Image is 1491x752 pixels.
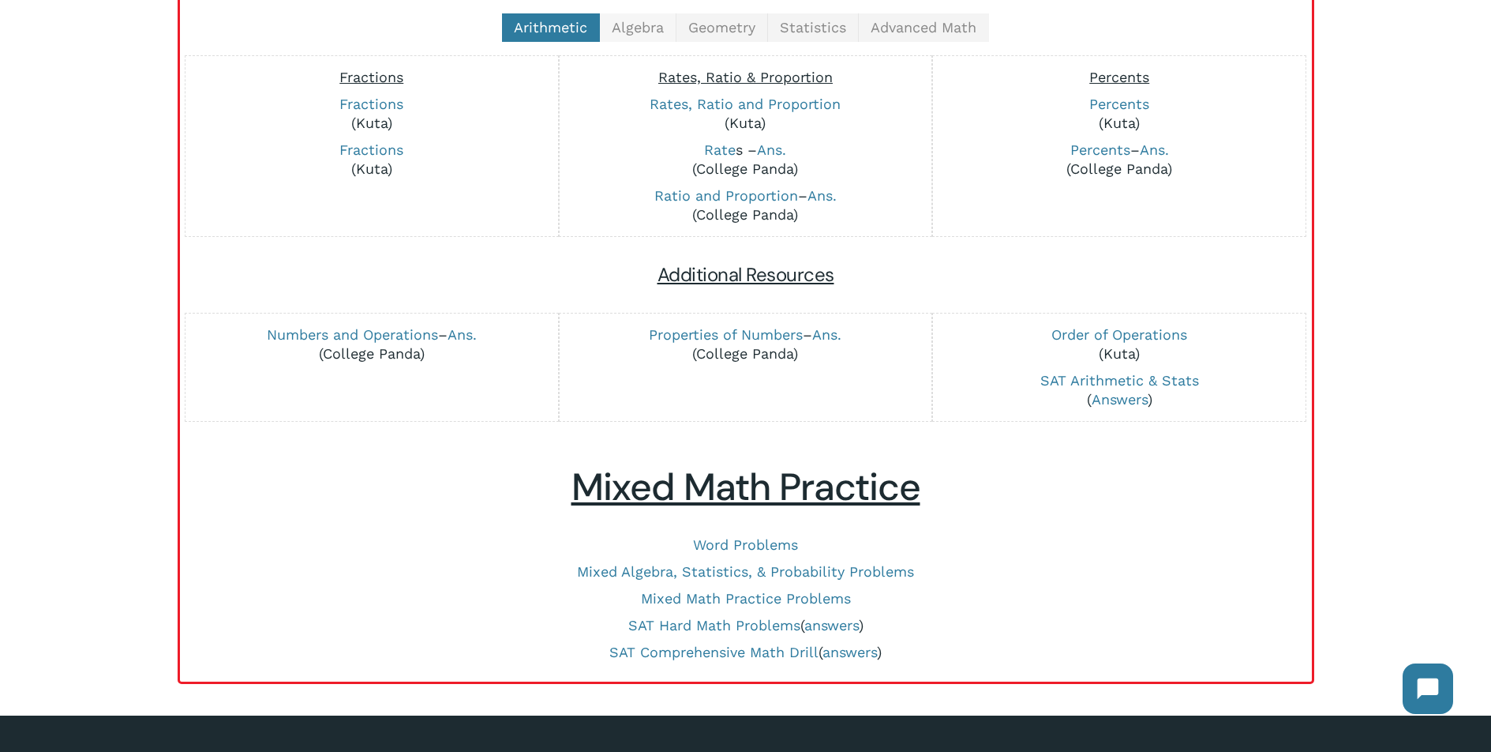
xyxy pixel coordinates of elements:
[628,617,800,634] a: SAT Hard Math Problems
[650,96,841,112] a: Rates, Ratio and Proportion
[339,96,403,112] a: Fractions
[822,644,877,660] a: answers
[568,141,924,179] p: s – (College Panda)
[693,536,798,553] a: Word Problems
[676,13,768,42] a: Geometry
[1051,326,1187,343] a: Order of Operations
[941,371,1298,409] p: ( )
[871,19,976,36] span: Advanced Math
[196,616,1295,635] p: ( )
[577,563,914,580] a: Mixed Algebra, Statistics, & Probability Problems
[688,19,755,36] span: Geometry
[448,326,477,343] a: Ans.
[600,13,676,42] a: Algebra
[654,187,798,204] a: Ratio and Proportion
[649,326,803,343] a: Properties of Numbers
[568,95,924,133] p: (Kuta)
[571,462,920,512] u: Mixed Math Practice
[1089,96,1149,112] a: Percents
[609,644,819,660] a: SAT Comprehensive Math Drill
[658,69,833,85] span: Rates, Ratio & Proportion
[941,325,1298,363] p: (Kuta)
[804,617,859,634] a: answers
[568,186,924,224] p: – (College Panda)
[1070,141,1130,158] a: Percents
[612,19,664,36] span: Algebra
[657,262,834,287] span: Additional Resources
[1387,648,1469,730] iframe: Chatbot
[339,141,403,158] a: Fractions
[339,69,403,85] span: Fractions
[812,326,841,343] a: Ans.
[807,187,837,204] a: Ans.
[704,141,736,158] a: Rate
[267,326,438,343] a: Numbers and Operations
[1092,391,1148,408] a: Answers
[1040,372,1199,389] a: SAT Arithmetic & Stats
[196,643,1295,662] p: ( )
[568,325,924,363] p: – (College Panda)
[768,13,859,42] a: Statistics
[859,13,989,42] a: Advanced Math
[514,19,587,36] span: Arithmetic
[780,19,846,36] span: Statistics
[193,141,550,179] p: (Kuta)
[193,95,550,133] p: (Kuta)
[193,325,550,363] p: – (College Panda)
[941,95,1298,133] p: (Kuta)
[502,13,600,42] a: Arithmetic
[941,141,1298,179] p: – (College Panda)
[1089,69,1149,85] span: Percents
[757,141,786,158] a: Ans.
[641,590,851,607] a: Mixed Math Practice Problems
[1140,141,1169,158] a: Ans.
